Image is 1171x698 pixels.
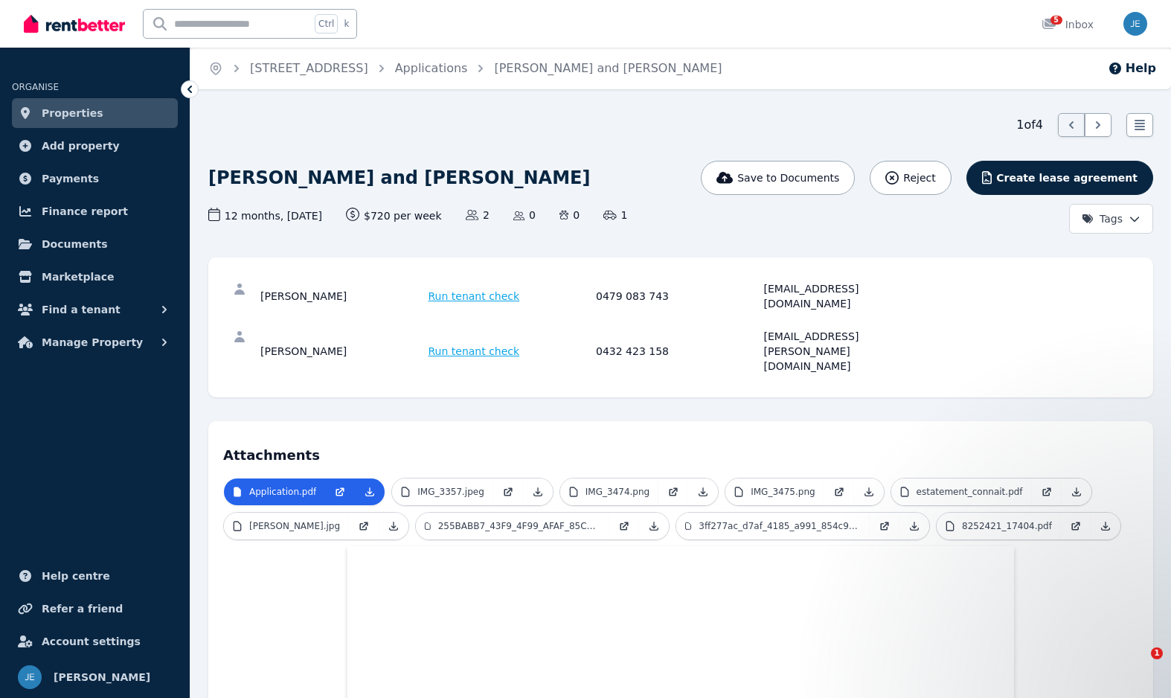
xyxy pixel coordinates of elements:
a: Finance report [12,196,178,226]
iframe: Intercom live chat [1120,647,1156,683]
a: Download Attachment [1062,478,1091,505]
span: 5 [1050,16,1062,25]
img: RentBetter [24,13,125,35]
p: 255BABB7_43F9_4F99_AFAF_85CA06C01E9E.jpeg [438,520,600,532]
span: Ctrl [315,14,338,33]
div: 0479 083 743 [596,281,760,311]
img: Jeff [1123,12,1147,36]
span: 1 [603,208,627,222]
span: Account settings [42,633,141,650]
div: [EMAIL_ADDRESS][DOMAIN_NAME] [764,281,928,311]
a: Open in new Tab [609,513,639,539]
a: Open in new Tab [325,478,355,505]
span: Tags [1082,211,1123,226]
a: Download Attachment [1091,513,1120,539]
button: Save to Documents [701,161,856,195]
button: Manage Property [12,327,178,357]
h4: Attachments [223,436,1138,466]
a: IMG_3474.png [560,478,658,505]
p: IMG_3475.png [751,486,815,498]
span: Find a tenant [42,301,121,318]
a: Open in new Tab [493,478,523,505]
a: Download Attachment [379,513,408,539]
div: [PERSON_NAME] [260,329,424,374]
p: [PERSON_NAME].jpg [249,520,340,532]
button: Find a tenant [12,295,178,324]
a: Application.pdf [224,478,325,505]
span: Save to Documents [737,170,839,185]
a: [STREET_ADDRESS] [250,61,368,75]
button: Help [1108,60,1156,77]
span: Refer a friend [42,600,123,618]
a: Payments [12,164,178,193]
span: Marketplace [42,268,114,286]
a: estatement_connait.pdf [891,478,1032,505]
span: Create lease agreement [996,170,1138,185]
span: 12 months , [DATE] [208,208,322,223]
a: Refer a friend [12,594,178,624]
a: Download Attachment [355,478,385,505]
a: IMG_3357.jpeg [392,478,493,505]
p: Application.pdf [249,486,316,498]
span: Run tenant check [429,289,520,304]
button: Create lease agreement [966,161,1153,195]
span: Properties [42,104,103,122]
p: estatement_connait.pdf [917,486,1023,498]
a: Marketplace [12,262,178,292]
p: 8252421_17404.pdf [962,520,1052,532]
div: [PERSON_NAME] [260,281,424,311]
a: Download Attachment [523,478,553,505]
div: Inbox [1042,17,1094,32]
a: Download Attachment [639,513,669,539]
span: Run tenant check [429,344,520,359]
a: Help centre [12,561,178,591]
span: Manage Property [42,333,143,351]
span: 0 [559,208,580,222]
a: [PERSON_NAME] and [PERSON_NAME] [494,61,722,75]
a: 3ff277ac_d7af_4185_a991_854c97551529.jpeg [676,513,870,539]
a: Open in new Tab [824,478,854,505]
a: Add property [12,131,178,161]
span: 1 of 4 [1016,116,1043,134]
a: Open in new Tab [349,513,379,539]
span: 1 [1151,647,1163,659]
button: Reject [870,161,951,195]
a: Open in new Tab [1061,513,1091,539]
a: Open in new Tab [1032,478,1062,505]
span: [PERSON_NAME] [54,668,150,686]
h1: [PERSON_NAME] and [PERSON_NAME] [208,166,590,190]
a: 8252421_17404.pdf [937,513,1061,539]
div: [EMAIL_ADDRESS][PERSON_NAME][DOMAIN_NAME] [764,329,928,374]
a: IMG_3475.png [725,478,824,505]
span: $720 per week [346,208,442,223]
p: IMG_3474.png [585,486,649,498]
a: Open in new Tab [658,478,688,505]
span: 2 [466,208,490,222]
a: Properties [12,98,178,128]
a: [PERSON_NAME].jpg [224,513,349,539]
a: Download Attachment [688,478,718,505]
span: Finance report [42,202,128,220]
span: Reject [903,170,935,185]
a: Download Attachment [854,478,884,505]
a: Applications [395,61,468,75]
p: IMG_3357.jpeg [417,486,484,498]
span: ORGANISE [12,82,59,92]
img: Jeff [18,665,42,689]
p: 3ff277ac_d7af_4185_a991_854c97551529.jpeg [699,520,861,532]
span: 0 [513,208,536,222]
span: Documents [42,235,108,253]
span: Help centre [42,567,110,585]
a: Documents [12,229,178,259]
span: Add property [42,137,120,155]
a: Open in new Tab [870,513,899,539]
span: k [344,18,349,30]
a: Account settings [12,627,178,656]
span: Payments [42,170,99,188]
div: 0432 423 158 [596,329,760,374]
nav: Breadcrumb [190,48,740,89]
a: 255BABB7_43F9_4F99_AFAF_85CA06C01E9E.jpeg [416,513,609,539]
button: Tags [1069,204,1153,234]
a: Download Attachment [899,513,929,539]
